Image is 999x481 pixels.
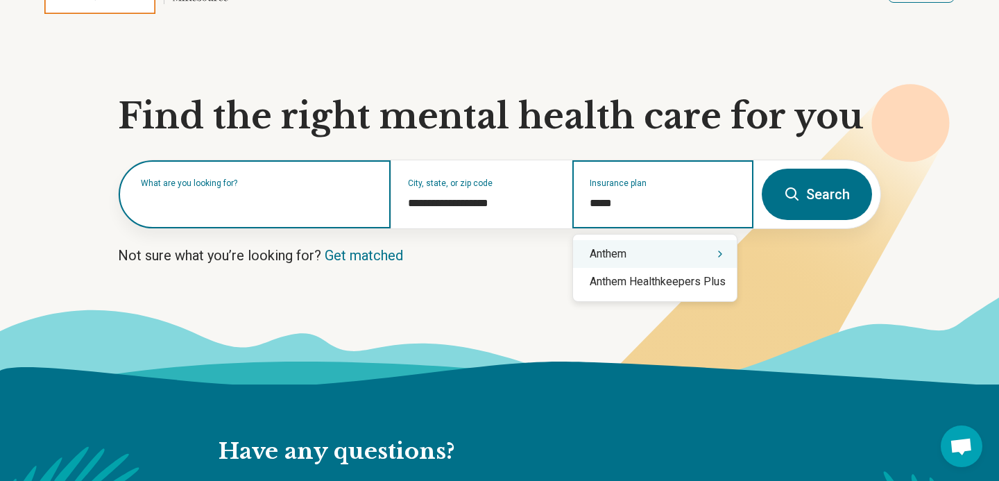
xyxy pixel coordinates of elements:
[219,437,748,466] h2: Have any questions?
[118,246,881,265] p: Not sure what you’re looking for?
[118,96,881,137] h1: Find the right mental health care for you
[573,240,737,268] div: Anthem
[141,179,374,187] label: What are you looking for?
[573,240,737,296] div: Suggestions
[762,169,872,220] button: Search
[941,425,982,467] div: Open chat
[573,268,737,296] div: Anthem Healthkeepers Plus
[325,247,403,264] a: Get matched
